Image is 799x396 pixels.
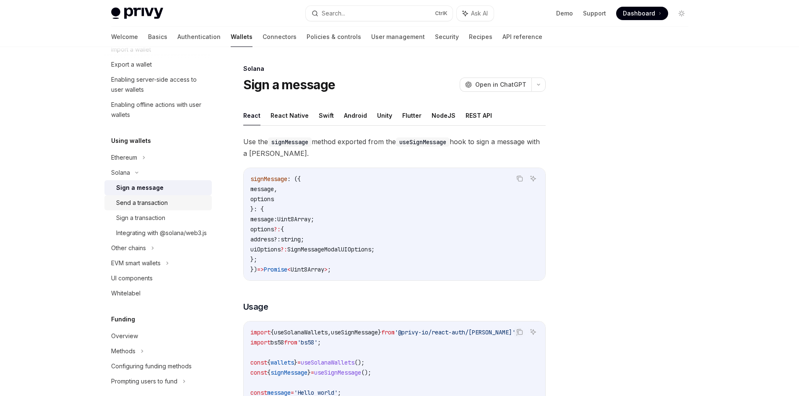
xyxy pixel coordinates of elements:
span: } [378,329,381,336]
button: Flutter [402,106,422,125]
div: Ethereum [111,153,137,163]
span: signMessage [271,369,307,376]
span: useSolanaWallets [274,329,328,336]
span: from [284,339,297,346]
div: Send a transaction [116,198,168,208]
span: signMessage [250,175,287,183]
div: UI components [111,273,153,283]
button: Ask AI [528,326,539,337]
button: Copy the contents from the code block [514,326,525,337]
span: , [274,185,277,193]
span: import [250,329,271,336]
button: Copy the contents from the code block [514,173,525,184]
a: Send a transaction [104,195,212,210]
a: Sign a transaction [104,210,212,225]
h5: Using wallets [111,136,151,146]
a: Configuring funding methods [104,359,212,374]
span: }: { [250,205,264,213]
span: Use the method exported from the hook to sign a message with a [PERSON_NAME]. [243,136,546,159]
span: ; [371,246,375,253]
span: }) [250,266,257,273]
button: React Native [271,106,309,125]
a: User management [371,27,425,47]
div: Sign a message [116,183,164,193]
span: useSignMessage [314,369,361,376]
span: message [250,185,274,193]
span: Ask AI [471,9,488,18]
span: ?: [274,225,281,233]
div: Other chains [111,243,146,253]
div: Prompting users to fund [111,376,177,386]
a: API reference [502,27,542,47]
span: uiOptions [250,246,281,253]
span: (); [361,369,371,376]
div: Integrating with @solana/web3.js [116,228,207,238]
div: Configuring funding methods [111,361,192,371]
div: Solana [243,65,546,73]
span: }; [250,256,257,263]
div: Enabling offline actions with user wallets [111,100,207,120]
a: Enabling offline actions with user wallets [104,97,212,122]
span: { [281,225,284,233]
span: useSolanaWallets [301,359,354,366]
a: Enabling server-side access to user wallets [104,72,212,97]
a: UI components [104,271,212,286]
span: < [287,266,291,273]
span: options [250,195,274,203]
span: Dashboard [623,9,655,18]
img: light logo [111,8,163,19]
span: address? [250,236,277,243]
span: ; [301,236,304,243]
span: ; [318,339,321,346]
span: Uint8Array [291,266,324,273]
a: Policies & controls [307,27,361,47]
div: EVM smart wallets [111,258,161,268]
span: const [250,359,267,366]
span: , [328,329,331,336]
span: : ({ [287,175,301,183]
a: Demo [556,9,573,18]
code: useSignMessage [396,137,450,147]
div: Enabling server-side access to user wallets [111,75,207,95]
span: string [281,236,301,243]
div: Overview [111,331,138,341]
a: Connectors [263,27,297,47]
span: } [307,369,311,376]
button: Android [344,106,367,125]
span: { [267,369,271,376]
span: Promise [264,266,287,273]
button: Toggle dark mode [675,7,688,20]
span: useSignMessage [331,329,378,336]
span: ; [328,266,331,273]
span: { [267,359,271,366]
button: Open in ChatGPT [460,78,531,92]
div: Sign a transaction [116,213,165,223]
a: Support [583,9,606,18]
a: Basics [148,27,167,47]
div: Solana [111,168,130,178]
span: = [297,359,301,366]
a: Sign a message [104,180,212,195]
span: > [324,266,328,273]
a: Dashboard [616,7,668,20]
span: Usage [243,301,268,313]
span: 'bs58' [297,339,318,346]
span: bs58 [271,339,284,346]
span: options [250,225,274,233]
span: Ctrl K [435,10,448,17]
div: Export a wallet [111,60,152,70]
a: Whitelabel [104,286,212,301]
span: from [381,329,395,336]
span: import [250,339,271,346]
span: wallets [271,359,294,366]
button: Unity [377,106,392,125]
button: Swift [319,106,334,125]
span: SignMessageModalUIOptions [287,246,371,253]
span: = [311,369,314,376]
span: ?: [281,246,287,253]
span: : [277,236,281,243]
span: Uint8Array [277,215,311,223]
button: Ask AI [528,173,539,184]
a: Integrating with @solana/web3.js [104,225,212,241]
a: Wallets [231,27,252,47]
